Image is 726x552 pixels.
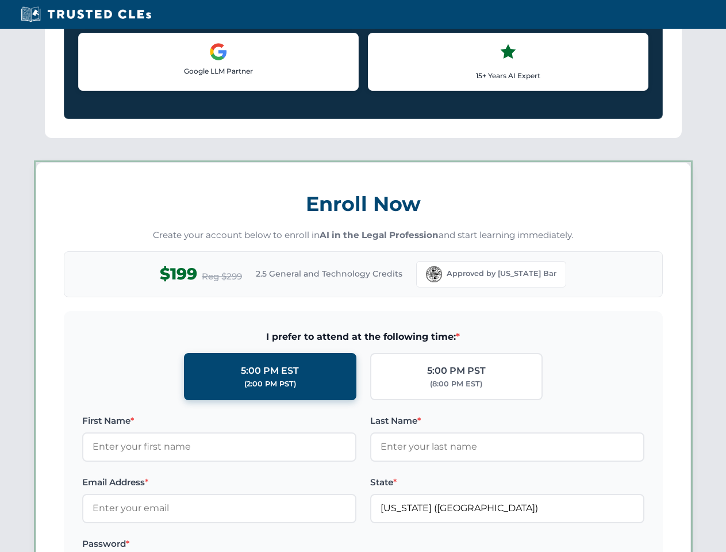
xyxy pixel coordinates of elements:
input: Enter your email [82,494,356,523]
span: Approved by [US_STATE] Bar [447,268,556,279]
input: Enter your first name [82,432,356,461]
p: 15+ Years AI Expert [378,70,639,81]
p: Create your account below to enroll in and start learning immediately. [64,229,663,242]
span: I prefer to attend at the following time: [82,329,644,344]
span: $199 [160,261,197,287]
span: 2.5 General and Technology Credits [256,267,402,280]
div: 5:00 PM EST [241,363,299,378]
div: (2:00 PM PST) [244,378,296,390]
img: Trusted CLEs [17,6,155,23]
strong: AI in the Legal Profession [320,229,439,240]
input: Enter your last name [370,432,644,461]
h3: Enroll Now [64,186,663,222]
label: Email Address [82,476,356,489]
label: Password [82,537,356,551]
img: Google [209,43,228,61]
label: State [370,476,644,489]
div: 5:00 PM PST [427,363,486,378]
img: Florida Bar [426,266,442,282]
input: Florida (FL) [370,494,644,523]
div: (8:00 PM EST) [430,378,482,390]
p: Google LLM Partner [88,66,349,76]
label: Last Name [370,414,644,428]
label: First Name [82,414,356,428]
span: Reg $299 [202,270,242,283]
